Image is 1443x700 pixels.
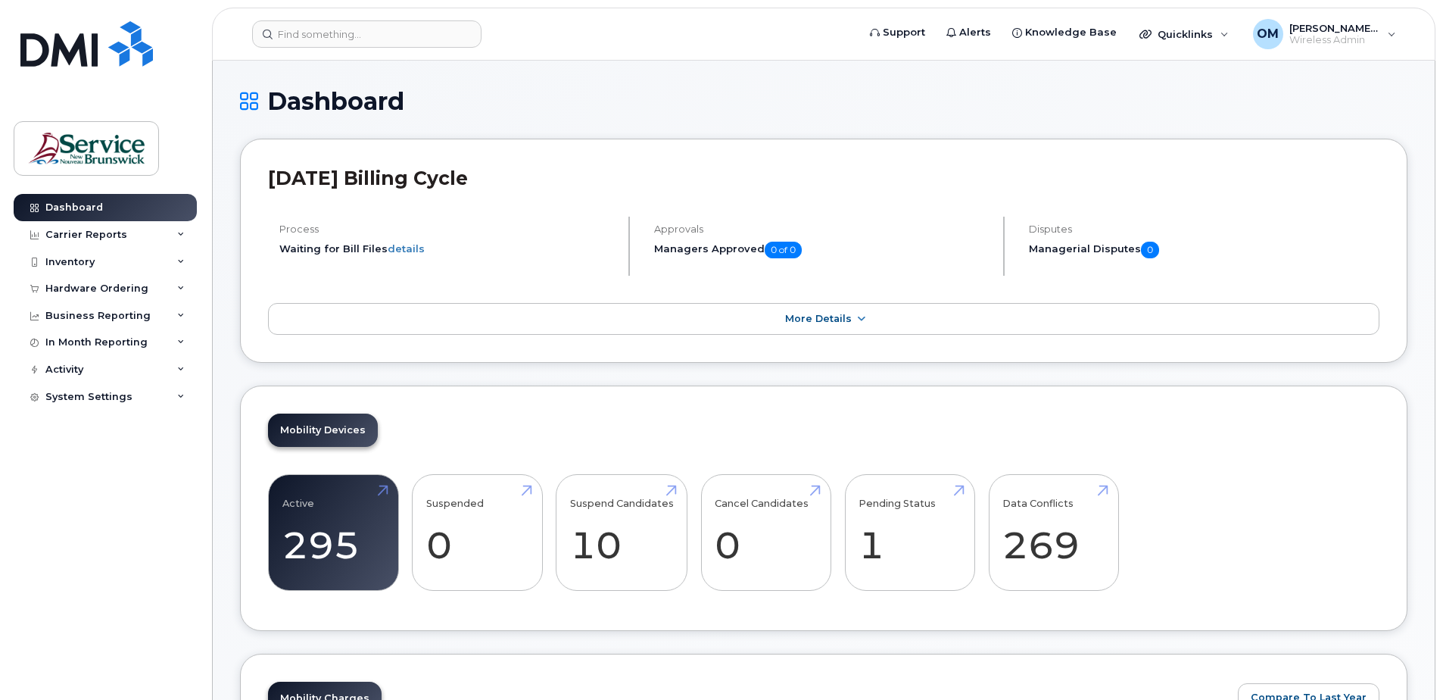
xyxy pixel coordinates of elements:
a: details [388,242,425,255]
h4: Disputes [1029,223,1379,235]
a: Cancel Candidates 0 [715,483,817,583]
li: Waiting for Bill Files [279,242,616,256]
a: Data Conflicts 269 [1002,483,1105,583]
a: Suspend Candidates 10 [570,483,674,583]
h2: [DATE] Billing Cycle [268,167,1379,189]
h4: Process [279,223,616,235]
a: Mobility Devices [268,414,378,447]
span: 0 of 0 [765,242,802,258]
h4: Approvals [654,223,990,235]
h5: Managerial Disputes [1029,242,1379,258]
span: More Details [785,313,852,324]
h1: Dashboard [240,88,1407,114]
h5: Managers Approved [654,242,990,258]
a: Active 295 [282,483,385,583]
a: Suspended 0 [426,483,528,583]
a: Pending Status 1 [859,483,961,583]
span: 0 [1141,242,1159,258]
